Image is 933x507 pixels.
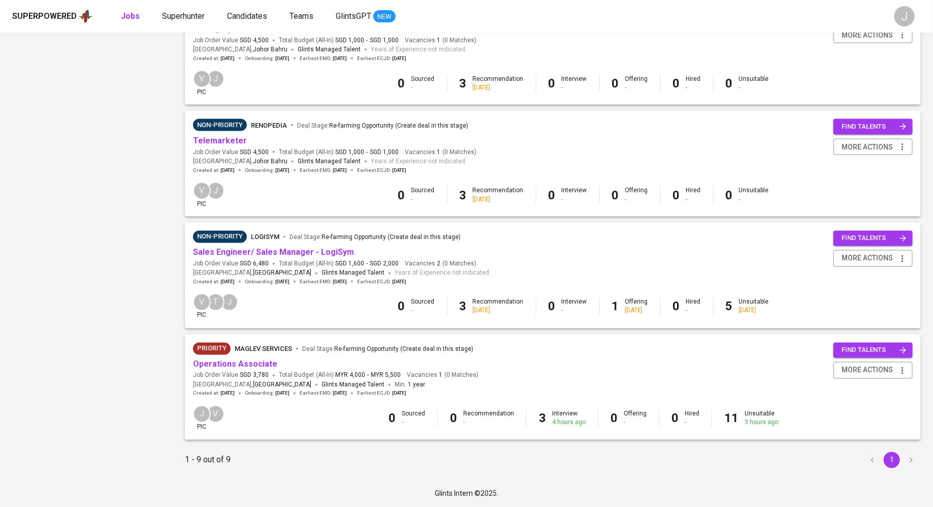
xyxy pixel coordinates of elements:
[673,300,680,314] b: 0
[366,260,368,269] span: -
[833,119,913,135] button: find talents
[193,371,269,380] span: Job Order Value
[562,83,587,92] div: -
[298,46,361,53] span: Glints Managed Talent
[612,188,619,202] b: 0
[411,298,435,315] div: Sourced
[389,411,396,426] b: 0
[625,186,648,203] div: Offering
[842,345,907,356] span: find talents
[473,307,524,315] div: [DATE]
[220,279,235,286] span: [DATE]
[162,11,205,21] span: Superhunter
[193,70,211,88] div: V
[392,55,406,62] span: [DATE]
[739,186,769,203] div: Unsuitable
[220,293,238,311] div: J
[408,381,425,389] span: 1 year
[435,148,440,157] span: 1
[193,344,231,354] span: Priority
[549,76,556,91] b: 0
[298,158,361,165] span: Glints Managed Talent
[539,411,546,426] b: 3
[12,11,77,22] div: Superpowered
[251,233,279,241] span: LogiSYM
[863,452,921,468] nav: pagination navigation
[240,371,269,380] span: SGD 3,780
[473,75,524,92] div: Recommendation
[220,55,235,62] span: [DATE]
[336,10,396,23] a: GlintsGPT NEW
[833,362,913,379] button: more actions
[625,83,648,92] div: -
[833,231,913,247] button: find talents
[253,45,287,55] span: Johor Bahru
[473,83,524,92] div: [DATE]
[612,76,619,91] b: 0
[335,36,364,45] span: SGD 1,000
[463,410,514,427] div: Recommendation
[392,279,406,286] span: [DATE]
[625,298,648,315] div: Offering
[726,300,733,314] b: 5
[220,167,235,174] span: [DATE]
[370,148,399,157] span: SGD 1,000
[405,260,476,269] span: Vacancies ( 0 Matches )
[193,269,311,279] span: [GEOGRAPHIC_DATA] ,
[405,36,476,45] span: Vacancies ( 0 Matches )
[279,148,399,157] span: Total Budget (All-In)
[193,248,354,257] a: Sales Engineer/ Sales Manager - LogiSym
[289,10,315,23] a: Teams
[625,75,648,92] div: Offering
[193,120,247,130] span: Non-Priority
[333,279,347,286] span: [DATE]
[357,167,406,174] span: Earliest ECJD :
[245,390,289,397] span: Onboarding :
[300,55,347,62] span: Earliest EMD :
[193,390,235,397] span: Created at :
[12,9,92,24] a: Superpoweredapp logo
[207,293,224,311] div: T
[321,381,384,389] span: Glints Managed Talent
[227,10,269,23] a: Candidates
[625,307,648,315] div: [DATE]
[193,360,277,369] a: Operations Associate
[245,167,289,174] span: Onboarding :
[193,405,211,432] div: pic
[833,343,913,359] button: find talents
[329,122,468,129] span: Re-farming Opportunity (Create deal in this stage)
[193,293,211,320] div: pic
[371,45,467,55] span: Years of Experience not indicated.
[463,419,514,427] div: -
[336,11,371,21] span: GlintsGPT
[562,186,587,203] div: Interview
[411,195,435,204] div: -
[842,29,893,42] span: more actions
[275,279,289,286] span: [DATE]
[686,195,701,204] div: -
[842,121,907,133] span: find talents
[235,345,292,353] span: Maglev Services
[685,419,699,427] div: -
[842,364,893,377] span: more actions
[193,260,269,269] span: Job Order Value
[207,405,224,423] div: V
[373,12,396,22] span: NEW
[193,232,247,242] span: Non-Priority
[297,122,468,129] span: Deal Stage :
[335,148,364,157] span: SGD 1,000
[842,252,893,265] span: more actions
[473,298,524,315] div: Recommendation
[460,76,467,91] b: 3
[193,157,287,167] span: [GEOGRAPHIC_DATA] ,
[473,186,524,203] div: Recommendation
[289,11,313,21] span: Teams
[193,148,269,157] span: Job Order Value
[833,27,913,44] button: more actions
[279,260,399,269] span: Total Budget (All-In)
[300,167,347,174] span: Earliest EMD :
[275,55,289,62] span: [DATE]
[686,75,701,92] div: Hired
[739,298,769,315] div: Unsuitable
[726,188,733,202] b: 0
